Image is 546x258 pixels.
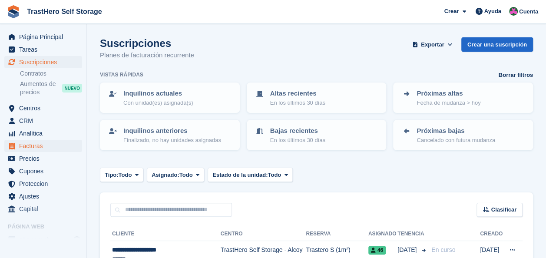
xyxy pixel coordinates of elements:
a: menú [4,233,82,245]
span: Todo [268,171,281,179]
th: Tenencia [397,227,428,241]
span: Tipo: [105,171,119,179]
a: Aumentos de precios NUEVO [20,79,82,97]
a: Contratos [20,69,82,78]
span: Todo [119,171,132,179]
a: TrastHero Self Storage [23,4,106,19]
span: Exportar [421,40,444,49]
a: Altas recientes En los últimos 30 días [248,83,386,112]
a: Próximas altas Fecha de mudanza > hoy [394,83,532,112]
span: Capital [19,203,71,215]
p: Próximas altas [417,89,480,99]
button: Tipo: Todo [100,168,143,182]
a: Borrar filtros [499,71,533,79]
a: menu [4,178,82,190]
a: menu [4,127,82,139]
a: Inquilinos anteriores Finalizado, no hay unidades asignadas [101,121,239,149]
a: menu [4,102,82,114]
a: menu [4,31,82,43]
span: CRM [19,115,71,127]
th: Reserva [306,227,368,241]
span: Página web [8,222,86,231]
span: Cuenta [519,7,538,16]
span: Página Principal [19,31,71,43]
span: [DATE] [397,245,418,255]
p: Bajas recientes [270,126,325,136]
a: menu [4,115,82,127]
span: página web [19,233,71,245]
span: En curso [431,246,455,253]
p: Fecha de mudanza > hoy [417,99,480,107]
span: Precios [19,152,71,165]
a: menu [4,190,82,202]
p: En los últimos 30 días [270,99,325,107]
span: Crear [444,7,459,16]
span: Proteccion [19,178,71,190]
th: Asignado [368,227,397,241]
a: Próximas bajas Cancelado con futura mudanza [394,121,532,149]
a: Bajas recientes En los últimos 30 días [248,121,386,149]
a: Crear una suscripción [461,37,533,52]
a: Vista previa de la tienda [72,234,82,245]
span: Centros [19,102,71,114]
button: Asignado: Todo [147,168,204,182]
div: NUEVO [62,84,82,93]
p: Inquilinos anteriores [123,126,221,136]
span: Suscripciones [19,56,71,68]
a: menu [4,140,82,152]
th: Cliente [110,227,221,241]
th: Centro [221,227,306,241]
span: Analítica [19,127,71,139]
img: Marua Grioui [509,7,518,16]
a: menu [4,165,82,177]
span: Ajustes [19,190,71,202]
p: Finalizado, no hay unidades asignadas [123,136,221,145]
span: Cupones [19,165,71,177]
span: Aumentos de precios [20,80,62,96]
span: Todo [179,171,193,179]
p: Planes de facturación recurrente [100,50,194,60]
span: Asignado: [152,171,179,179]
img: stora-icon-8386f47178a22dfd0bd8f6a31ec36ba5ce8667c1dd55bd0f319d3a0aa187defe.svg [7,5,20,18]
button: Exportar [411,37,454,52]
span: Facturas [19,140,71,152]
button: Estado de la unidad: Todo [208,168,293,182]
h1: Suscripciones [100,37,194,49]
a: menu [4,152,82,165]
span: Estado de la unidad: [212,171,268,179]
a: Inquilinos actuales Con unidad(es) asignada(s) [101,83,239,112]
p: Inquilinos actuales [123,89,193,99]
a: menu [4,43,82,56]
p: En los últimos 30 días [270,136,325,145]
span: 46 [368,246,386,255]
span: Clasificar [491,205,516,214]
span: Ayuda [484,7,501,16]
th: Creado [480,227,503,241]
a: menu [4,56,82,68]
p: Cancelado con futura mudanza [417,136,495,145]
a: menu [4,203,82,215]
span: Tareas [19,43,71,56]
h6: Vistas rápidas [100,71,143,79]
p: Próximas bajas [417,126,495,136]
p: Con unidad(es) asignada(s) [123,99,193,107]
p: Altas recientes [270,89,325,99]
